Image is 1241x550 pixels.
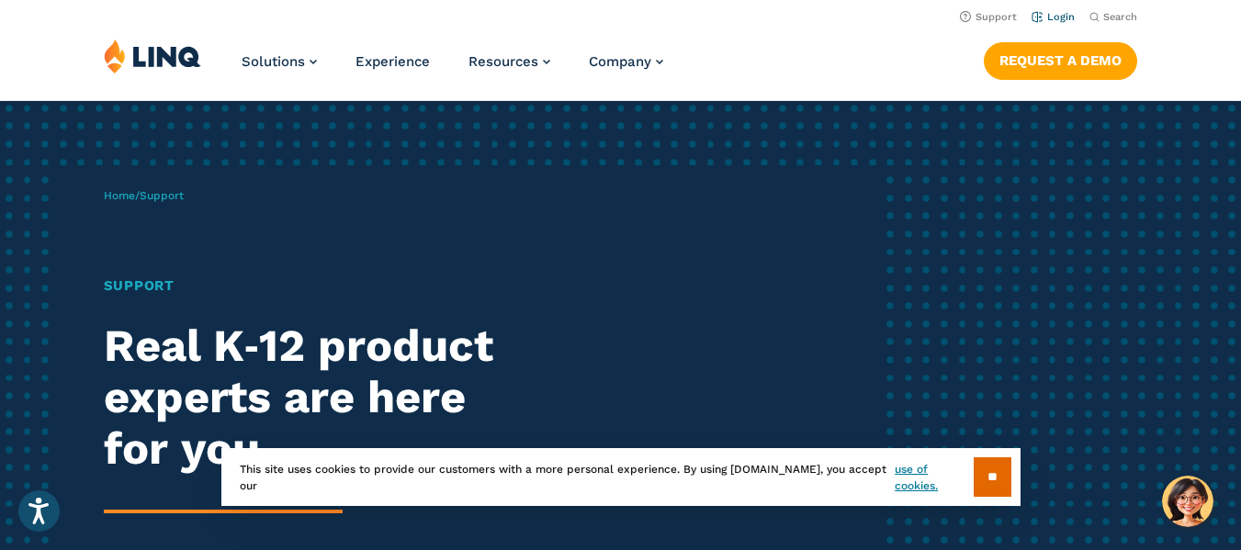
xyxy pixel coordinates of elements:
h1: Support [104,275,582,297]
a: Resources [468,53,550,70]
button: Open Search Bar [1089,10,1137,24]
a: Request a Demo [984,42,1137,79]
a: Login [1032,11,1075,23]
button: Hello, have a question? Let’s chat. [1162,476,1213,527]
img: LINQ | K‑12 Software [104,39,201,73]
span: Search [1103,11,1137,23]
a: Company [589,53,663,70]
nav: Primary Navigation [242,39,663,99]
span: Solutions [242,53,305,70]
div: This site uses cookies to provide our customers with a more personal experience. By using [DOMAIN... [221,448,1021,506]
nav: Button Navigation [984,39,1137,79]
span: Resources [468,53,538,70]
a: Experience [355,53,430,70]
a: Solutions [242,53,317,70]
h2: Real K‑12 product experts are here for you [104,320,582,475]
a: use of cookies. [895,461,973,494]
span: Support [140,189,184,202]
span: Company [589,53,651,70]
a: Support [960,11,1017,23]
a: Home [104,189,135,202]
span: / [104,189,184,202]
